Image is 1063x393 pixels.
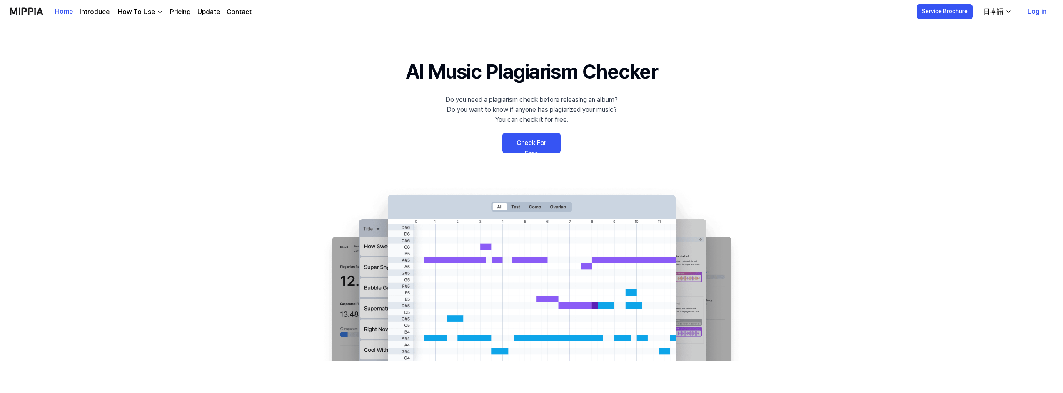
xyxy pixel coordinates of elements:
div: How To Use [116,7,157,17]
button: 日本語 [977,3,1017,20]
h1: AI Music Plagiarism Checker [406,57,658,87]
button: Service Brochure [917,4,973,19]
img: down [157,9,163,15]
a: Introduce [80,7,110,17]
div: Do you need a plagiarism check before releasing an album? Do you want to know if anyone has plagi... [445,95,618,125]
button: How To Use [116,7,163,17]
a: Check For Free [502,133,561,153]
a: Pricing [170,7,191,17]
img: main Image [315,186,748,361]
div: 日本語 [982,7,1005,17]
a: Update [197,7,220,17]
a: Contact [227,7,252,17]
a: Home [55,0,73,23]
